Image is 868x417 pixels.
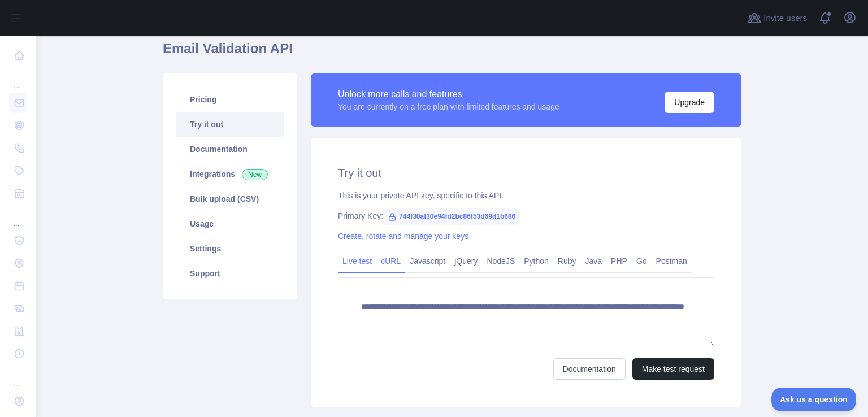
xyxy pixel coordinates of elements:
div: This is your private API key, specific to this API. [338,190,714,201]
div: ... [9,366,27,389]
div: You are currently on a free plan with limited features and usage [338,101,559,112]
a: Live test [338,252,376,270]
button: Invite users [745,9,809,27]
a: Postman [652,252,692,270]
a: Go [632,252,652,270]
a: PHP [606,252,632,270]
a: Usage [176,211,284,236]
span: Invite users [763,12,807,25]
a: NodeJS [482,252,519,270]
div: Primary Key: [338,210,714,221]
h2: Try it out [338,165,714,181]
a: Pricing [176,87,284,112]
iframe: Toggle Customer Support [771,388,857,411]
a: Create, rotate and manage your keys [338,232,468,241]
a: jQuery [450,252,482,270]
button: Make test request [632,358,714,380]
div: ... [9,206,27,228]
div: Unlock more calls and features [338,88,559,101]
a: Support [176,261,284,286]
a: cURL [376,252,405,270]
a: Python [519,252,553,270]
a: Java [581,252,607,270]
h1: Email Validation API [163,40,741,67]
div: ... [9,68,27,90]
span: New [242,169,268,180]
a: Settings [176,236,284,261]
a: Integrations New [176,162,284,186]
a: Ruby [553,252,581,270]
a: Documentation [553,358,626,380]
span: 744f30af30e94fd2bc86f53d69d1b686 [383,208,520,225]
a: Try it out [176,112,284,137]
button: Upgrade [665,92,714,113]
a: Javascript [405,252,450,270]
a: Bulk upload (CSV) [176,186,284,211]
a: Documentation [176,137,284,162]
